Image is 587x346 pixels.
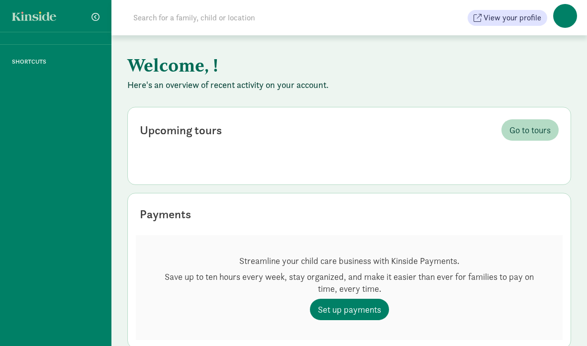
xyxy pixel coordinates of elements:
input: Search for a family, child or location [127,8,406,28]
p: Here's an overview of recent activity on your account. [127,79,571,91]
button: View your profile [468,10,547,26]
p: Save up to ten hours every week, stay organized, and make it easier than ever for families to pay... [156,271,543,295]
div: Payments [140,205,191,223]
span: Set up payments [318,303,381,316]
a: Set up payments [310,299,389,320]
span: View your profile [484,12,541,24]
span: Go to tours [509,123,551,137]
h1: Welcome, ! [127,51,571,79]
div: Upcoming tours [140,121,222,139]
p: Streamline your child care business with Kinside Payments. [156,255,543,267]
a: Go to tours [501,119,559,141]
